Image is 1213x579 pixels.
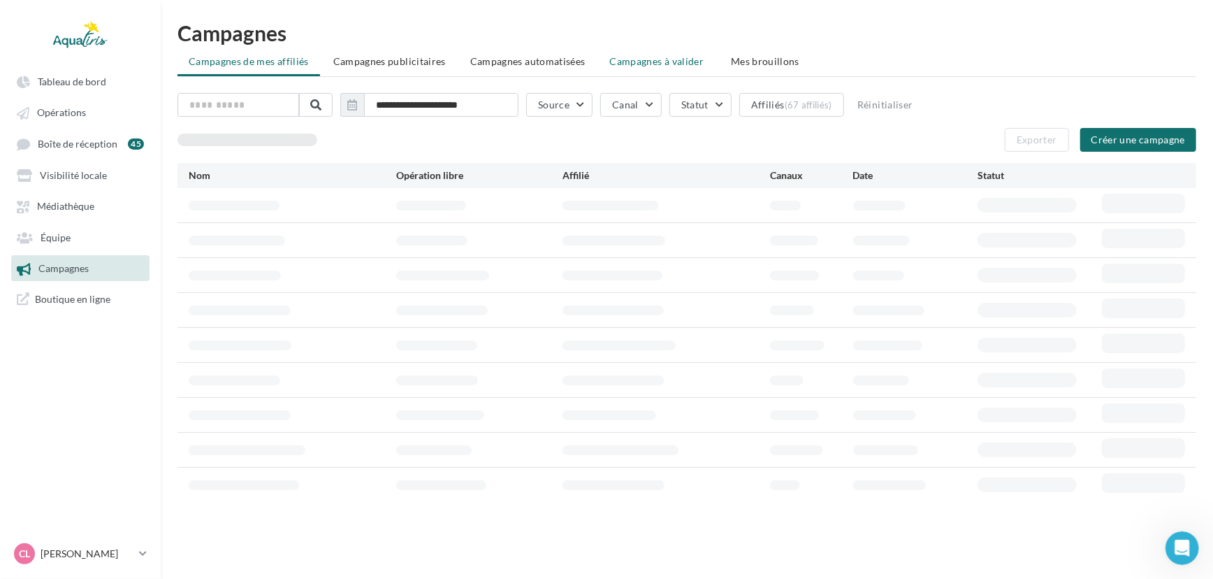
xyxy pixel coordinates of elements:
span: CL [19,547,30,561]
div: Affilié [562,169,770,183]
span: Notez votre conversation [62,245,185,257]
div: Date [853,169,978,183]
button: Exporter [1005,128,1069,152]
div: Opération libre [396,169,562,183]
div: Poser une question [29,304,234,319]
span: Tableau de bord [38,76,106,87]
span: Campagnes [38,263,89,275]
a: Équipe [8,224,152,250]
span: Aide [241,471,263,481]
div: • Il y a 1 sem [172,259,234,273]
button: Canal [600,93,662,117]
a: Boîte de réception 45 [8,131,152,157]
span: Campagnes à valider [610,55,704,69]
span: Tâches [179,471,212,481]
img: Profile image for Service Client Digitaleo [29,245,57,273]
button: Source [526,93,593,117]
button: Actualités [56,436,112,492]
h1: Campagnes [177,22,1196,43]
a: Tableau de bord [8,69,152,94]
div: Service Client Digitaleo [62,259,169,273]
span: Campagnes automatisées [470,55,586,67]
button: Affiliés(67 affiliés) [739,93,844,117]
iframe: Intercom live chat [1165,531,1199,565]
span: Médiathèque [37,201,94,213]
button: Créer une campagne [1080,128,1196,152]
div: Message récent [29,224,251,238]
span: Conversations [114,471,184,481]
span: Accueil [8,471,48,481]
a: Visibilité locale [8,162,152,187]
img: logo [28,27,125,49]
div: 45 [128,138,144,150]
span: Mes brouillons [731,55,799,67]
button: Conversations [112,436,168,492]
button: Tâches [168,436,224,492]
button: Aide [224,436,279,492]
div: (67 affiliés) [785,99,832,110]
a: Campagnes [8,255,152,280]
button: Statut [669,93,732,117]
span: Opérations [37,107,86,119]
p: Comment pouvons-nous vous aider ? [28,147,252,194]
p: [PERSON_NAME] [41,547,133,561]
img: 🔎 Filtrez plus efficacement vos avis [15,368,265,466]
a: Médiathèque [8,193,152,218]
span: Équipe [41,231,71,243]
div: Statut [978,169,1102,183]
div: Nom [189,169,396,183]
span: Actualités [59,471,108,481]
a: Boutique en ligne [8,287,152,311]
div: Message récentProfile image for Service Client DigitaleoNotez votre conversationService Client Di... [14,212,266,285]
p: Bonjour [PERSON_NAME]👋 [28,99,252,147]
div: Poser une questionNotre bot et notre équipe peuvent vous aider [14,292,266,360]
span: Visibilité locale [40,169,107,181]
div: Notre bot et notre équipe peuvent vous aider [29,319,234,348]
span: Campagnes publicitaires [333,55,446,67]
a: CL [PERSON_NAME] [11,541,150,567]
div: Profile image for Service Client DigitaleoNotez votre conversationService Client Digitaleo•Il y a... [15,233,265,285]
div: Canaux [770,169,853,183]
a: Opérations [8,99,152,124]
div: 🔎 Filtrez plus efficacement vos avis [14,367,266,559]
span: Boutique en ligne [35,292,110,306]
span: Boîte de réception [38,138,117,150]
div: Fermer [240,22,266,48]
button: Réinitialiser [852,96,919,113]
